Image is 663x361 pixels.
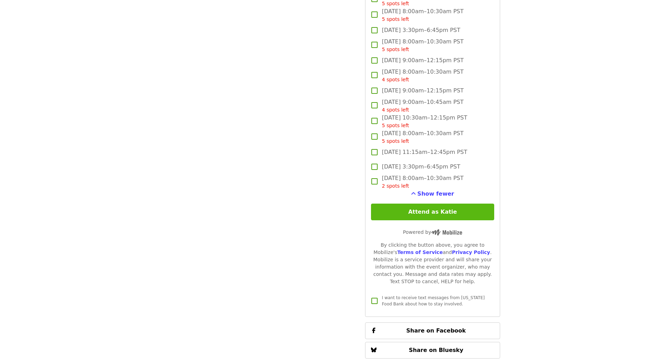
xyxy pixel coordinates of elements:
[382,123,409,128] span: 5 spots left
[382,87,464,95] span: [DATE] 9:00am–12:15pm PST
[382,26,460,34] span: [DATE] 3:30pm–6:45pm PST
[382,77,409,82] span: 4 spots left
[382,114,467,129] span: [DATE] 10:30am–12:15pm PST
[382,16,409,22] span: 5 spots left
[365,322,500,339] button: Share on Facebook
[382,38,464,53] span: [DATE] 8:00am–10:30am PST
[406,327,466,334] span: Share on Facebook
[382,183,409,189] span: 2 spots left
[382,174,464,190] span: [DATE] 8:00am–10:30am PST
[382,56,464,65] span: [DATE] 9:00am–12:15pm PST
[382,107,409,113] span: 4 spots left
[382,163,460,171] span: [DATE] 3:30pm–6:45pm PST
[382,129,464,145] span: [DATE] 8:00am–10:30am PST
[371,204,494,220] button: Attend as Katie
[382,68,464,83] span: [DATE] 8:00am–10:30am PST
[371,241,494,285] div: By clicking the button above, you agree to Mobilize's and . Mobilize is a service provider and wi...
[411,190,454,198] button: See more timeslots
[382,98,464,114] span: [DATE] 9:00am–10:45am PST
[452,249,490,255] a: Privacy Policy
[409,347,464,353] span: Share on Bluesky
[382,138,409,144] span: 5 spots left
[382,148,467,156] span: [DATE] 11:15am–12:45pm PST
[417,190,454,197] span: Show fewer
[403,229,462,235] span: Powered by
[365,342,500,359] button: Share on Bluesky
[382,1,409,6] span: 5 spots left
[431,229,462,236] img: Powered by Mobilize
[382,47,409,52] span: 5 spots left
[382,7,464,23] span: [DATE] 8:00am–10:30am PST
[382,295,484,306] span: I want to receive text messages from [US_STATE] Food Bank about how to stay involved.
[397,249,443,255] a: Terms of Service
